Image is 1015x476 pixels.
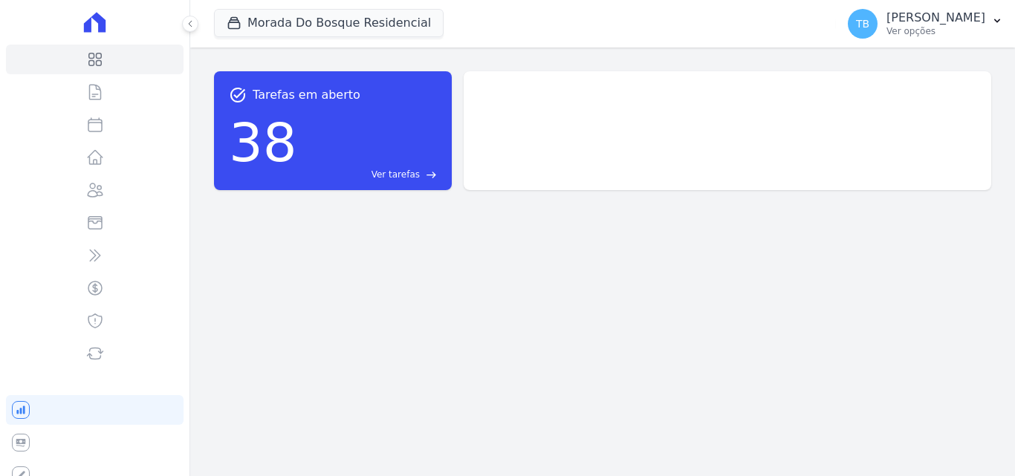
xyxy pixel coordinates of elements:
[886,25,985,37] p: Ver opções
[253,86,360,104] span: Tarefas em aberto
[214,9,444,37] button: Morada Do Bosque Residencial
[229,86,247,104] span: task_alt
[303,168,437,181] a: Ver tarefas east
[372,168,420,181] span: Ver tarefas
[886,10,985,25] p: [PERSON_NAME]
[426,169,437,180] span: east
[229,104,297,181] div: 38
[856,19,869,29] span: TB
[836,3,1015,45] button: TB [PERSON_NAME] Ver opções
